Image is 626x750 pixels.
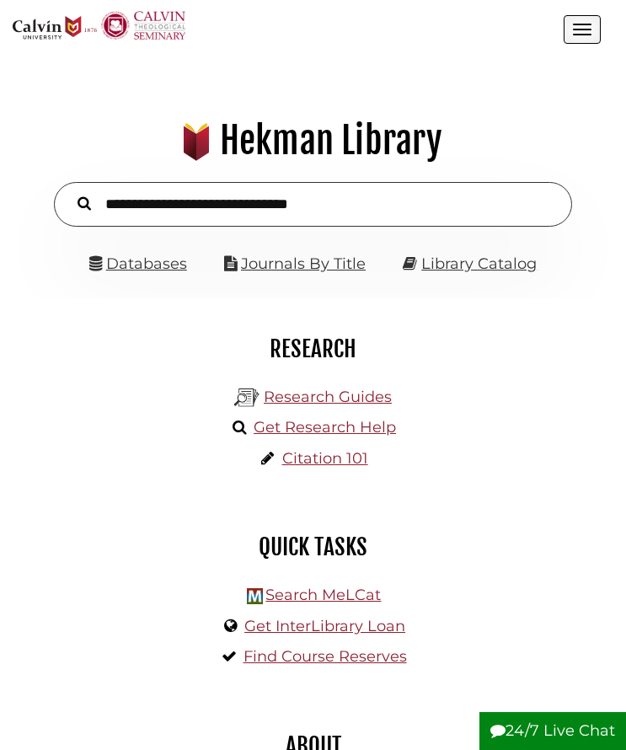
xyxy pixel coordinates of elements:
[241,254,366,273] a: Journals By Title
[101,11,185,40] img: Calvin Theological Seminary
[69,192,99,213] button: Search
[234,385,259,410] img: Hekman Library Logo
[421,254,537,273] a: Library Catalog
[243,647,407,666] a: Find Course Reserves
[282,449,368,468] a: Citation 101
[244,617,405,635] a: Get InterLibrary Loan
[264,388,392,406] a: Research Guides
[89,254,187,273] a: Databases
[265,586,381,604] a: Search MeLCat
[254,418,396,437] a: Get Research Help
[78,196,91,212] i: Search
[25,533,601,561] h2: Quick Tasks
[564,15,601,44] button: Open the menu
[247,588,263,604] img: Hekman Library Logo
[25,335,601,363] h2: Research
[22,118,604,163] h1: Hekman Library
